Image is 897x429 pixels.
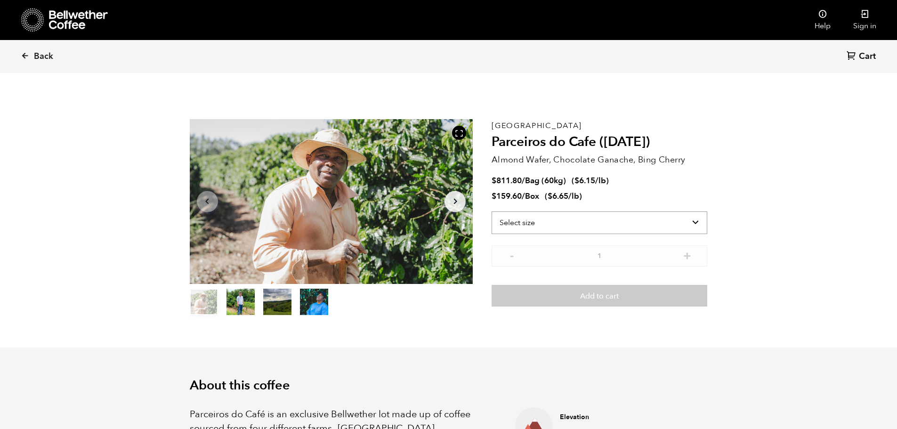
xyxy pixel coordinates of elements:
span: ( ) [572,175,609,186]
span: / [522,175,525,186]
h4: Elevation [560,413,693,422]
bdi: 811.80 [492,175,522,186]
button: + [681,250,693,259]
span: Bag (60kg) [525,175,566,186]
bdi: 6.15 [574,175,595,186]
span: Box [525,191,539,202]
span: $ [492,191,496,202]
span: $ [492,175,496,186]
h2: About this coffee [190,378,708,393]
span: $ [574,175,579,186]
span: ( ) [545,191,582,202]
span: /lb [568,191,579,202]
bdi: 159.60 [492,191,522,202]
bdi: 6.65 [548,191,568,202]
h2: Parceiros do Cafe ([DATE]) [492,134,707,150]
span: / [522,191,525,202]
span: /lb [595,175,606,186]
button: - [506,250,517,259]
p: Almond Wafer, Chocolate Ganache, Bing Cherry [492,154,707,166]
span: Back [34,51,53,62]
span: $ [548,191,552,202]
button: Add to cart [492,285,707,307]
a: Cart [847,50,878,63]
span: Cart [859,51,876,62]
